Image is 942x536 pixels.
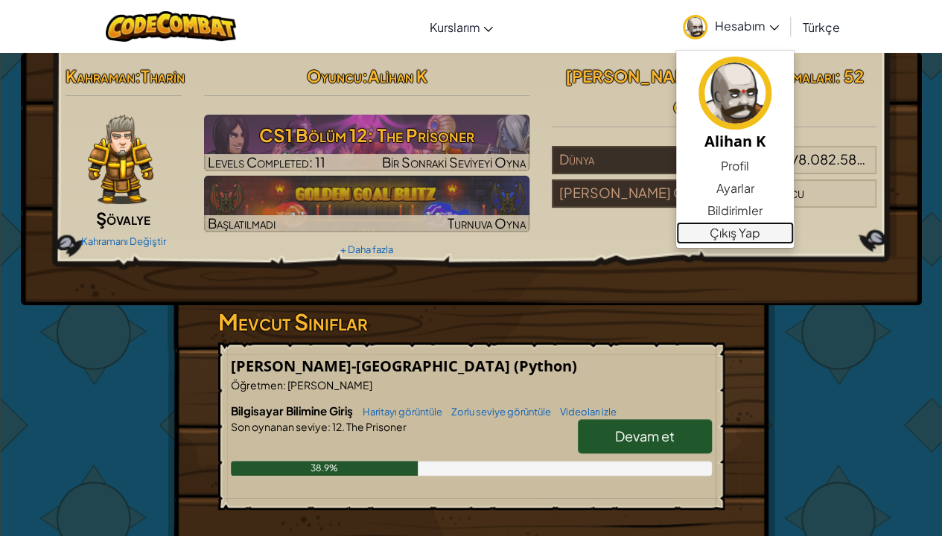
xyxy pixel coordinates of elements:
[208,153,325,170] span: Levels Completed: 11
[218,305,725,339] h3: Mevcut Sınıflar
[81,235,166,247] a: Kahramanı Değiştir
[345,420,407,433] span: The Prisoner
[231,403,355,418] span: Bilgisayar Bilimine Giriş
[676,54,794,155] a: Ali̇han K
[231,378,283,392] span: Öğretmen
[231,461,418,476] div: 38.9%
[552,179,714,208] div: [PERSON_NAME] Çarşamba
[792,150,798,167] span: /
[715,18,779,33] span: Hesabım
[707,202,763,220] span: Bildirimler
[795,7,847,47] a: Türkçe
[355,406,442,418] a: Haritayı görüntüle
[204,176,529,232] img: Golden Goal
[691,130,779,153] h5: Ali̇han K
[553,406,617,418] a: Videoları izle
[283,378,286,392] span: :
[204,118,529,152] h3: CS1 Bölüm 12: The Prisoner
[135,66,141,86] span: :
[803,19,840,35] span: Türkçe
[798,150,865,167] span: 8.082.584
[421,7,500,47] a: Kurslarım
[429,19,480,35] span: Kurslarım
[552,146,714,174] div: Dünya
[683,15,707,39] img: avatar
[208,214,276,232] span: Başlatılmadı
[204,115,529,171] a: Bir Sonraki Seviyeyi Oyna
[361,66,367,86] span: :
[66,66,135,86] span: Kahraman
[676,177,794,200] a: Ayarlar
[676,155,794,177] a: Profil
[106,11,236,42] img: CodeCombat logo
[673,66,864,118] span: : 52 CodePoints
[306,66,361,86] span: Oyuncu
[698,57,771,130] img: avatar
[514,356,577,376] span: (Python)
[444,406,551,418] a: Zorlu seviye görüntüle
[448,214,526,232] span: Turnuva Oyna
[367,66,427,86] span: Ali̇han K
[204,115,529,171] img: CS1 Bölüm 12: The Prisoner
[88,115,153,204] img: knight-pose.png
[340,243,393,255] a: + Daha fazla
[615,427,675,444] span: Devam et
[676,200,794,222] a: Bildirimler
[676,222,794,244] a: Çıkış Yap
[141,66,185,86] span: Tharin
[96,208,150,229] span: Şövalye
[867,150,909,167] span: oyuncu
[286,378,372,392] span: [PERSON_NAME]
[328,420,331,433] span: :
[331,420,345,433] span: 12.
[675,3,786,50] a: Hesabım
[552,194,877,211] a: [PERSON_NAME] Çarşamba#8/21oyuncu
[382,153,526,170] span: Bir Sonraki Seviyeyi Oyna
[231,356,514,376] span: [PERSON_NAME]-[GEOGRAPHIC_DATA]
[204,176,529,232] a: BaşlatılmadıTurnuva Oyna
[565,66,835,86] span: [PERSON_NAME] Takım Sıralamaları
[231,420,328,433] span: Son oynanan seviye
[552,160,877,177] a: Dünya#1.627.932/8.082.584oyuncu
